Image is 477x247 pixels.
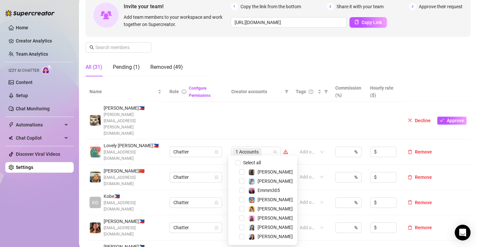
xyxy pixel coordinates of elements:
button: Remove [405,173,435,181]
span: delete [408,225,412,230]
span: Lovely [PERSON_NAME] 🇵🇭 [104,142,162,149]
span: copy [354,20,359,24]
span: Select tree node [239,206,244,211]
span: question-circle [309,89,313,94]
button: Approve [437,117,466,124]
span: Copy Link [362,20,382,25]
img: Lovely Gablines [90,147,101,157]
span: team [273,150,277,154]
span: search [89,45,94,50]
img: Chat Copilot [9,136,13,140]
span: Role [169,89,179,94]
span: check [439,118,444,123]
input: Search members [95,44,142,51]
img: Aliyah Espiritu [90,222,101,233]
div: Pending (1) [113,63,140,71]
span: Select tree node [239,197,244,202]
span: Emmm305 [258,188,280,193]
button: Decline [405,117,433,124]
a: Settings [16,165,33,170]
span: [EMAIL_ADDRESS][DOMAIN_NAME] [104,225,162,237]
a: Creator Analytics [16,36,68,46]
span: Select tree node [239,215,244,221]
span: [PERSON_NAME] 🇵🇭 [104,104,162,112]
span: delete [408,175,412,179]
span: Chatter [173,198,218,207]
img: logo-BBDzfeDw.svg [5,10,55,16]
span: Tags [296,88,306,95]
a: Configure Permissions [189,86,211,98]
a: Team Analytics [16,51,48,57]
span: Select tree node [239,169,244,175]
span: warning [283,150,288,154]
span: Automations [16,120,63,130]
span: Kobe 🇵🇭 [104,193,162,200]
img: Vincent Ong [90,115,101,126]
span: lock [214,226,218,230]
img: Brandy [249,169,255,175]
span: lock [214,201,218,205]
span: delete [408,200,412,205]
span: Izzy AI Chatter [9,68,39,74]
a: Setup [16,93,28,98]
span: [PERSON_NAME] [258,206,293,211]
th: Hourly rate ($) [366,82,401,102]
span: Decline [415,118,431,123]
span: [PERSON_NAME] [258,215,293,221]
span: close [408,118,412,123]
span: Invite your team! [124,2,231,11]
span: Chatter [173,172,218,182]
span: [PERSON_NAME] [258,169,293,175]
button: Remove [405,148,435,156]
img: Ashley [249,197,255,203]
button: Copy Link [349,17,387,28]
img: Yvanne Pingol [90,172,101,182]
span: Remove [415,200,432,205]
span: Approve their request [419,3,463,10]
span: Copy the link from the bottom [240,3,301,10]
span: Select tree node [239,188,244,193]
a: Chat Monitoring [16,106,50,111]
span: Remove [415,149,432,154]
div: All (31) [86,63,102,71]
th: Name [86,82,165,102]
img: Jocelyn [249,206,255,212]
span: Remove [415,175,432,180]
span: [EMAIL_ADDRESS][DOMAIN_NAME] [104,175,162,187]
button: Remove [405,224,435,232]
span: Select all [240,159,264,166]
span: Chatter [173,147,218,157]
span: filter [324,90,328,94]
span: 1 Accounts [233,148,262,156]
span: Chat Copilot [16,133,63,143]
span: Add team members to your workspace and work together on Supercreator. [124,14,228,28]
span: Select tree node [239,225,244,230]
span: Remove [415,225,432,230]
span: [PERSON_NAME] [258,225,293,230]
span: delete [408,150,412,154]
span: [PERSON_NAME] 🇵🇭 [104,218,162,225]
span: filter [323,87,329,96]
img: Vanessa [249,178,255,184]
img: Sami [249,234,255,240]
img: Amelia [249,225,255,231]
span: info-circle [182,89,186,94]
div: Open Intercom Messenger [455,225,470,240]
span: thunderbolt [9,122,14,127]
span: Share it with your team [337,3,384,10]
button: Remove [405,199,435,206]
span: [PERSON_NAME] [258,197,293,202]
span: 1 [231,3,238,10]
img: Emmm305 [249,188,255,194]
span: Chatter [173,223,218,233]
span: Approve [447,118,464,123]
span: Name [89,88,156,95]
span: 1 Accounts [236,148,259,155]
span: KO [92,199,98,206]
span: 2 [327,3,334,10]
span: lock [214,175,218,179]
span: Creator accounts [231,88,282,95]
a: Home [16,25,28,30]
th: Commission (%) [331,82,366,102]
span: lock [214,150,218,154]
